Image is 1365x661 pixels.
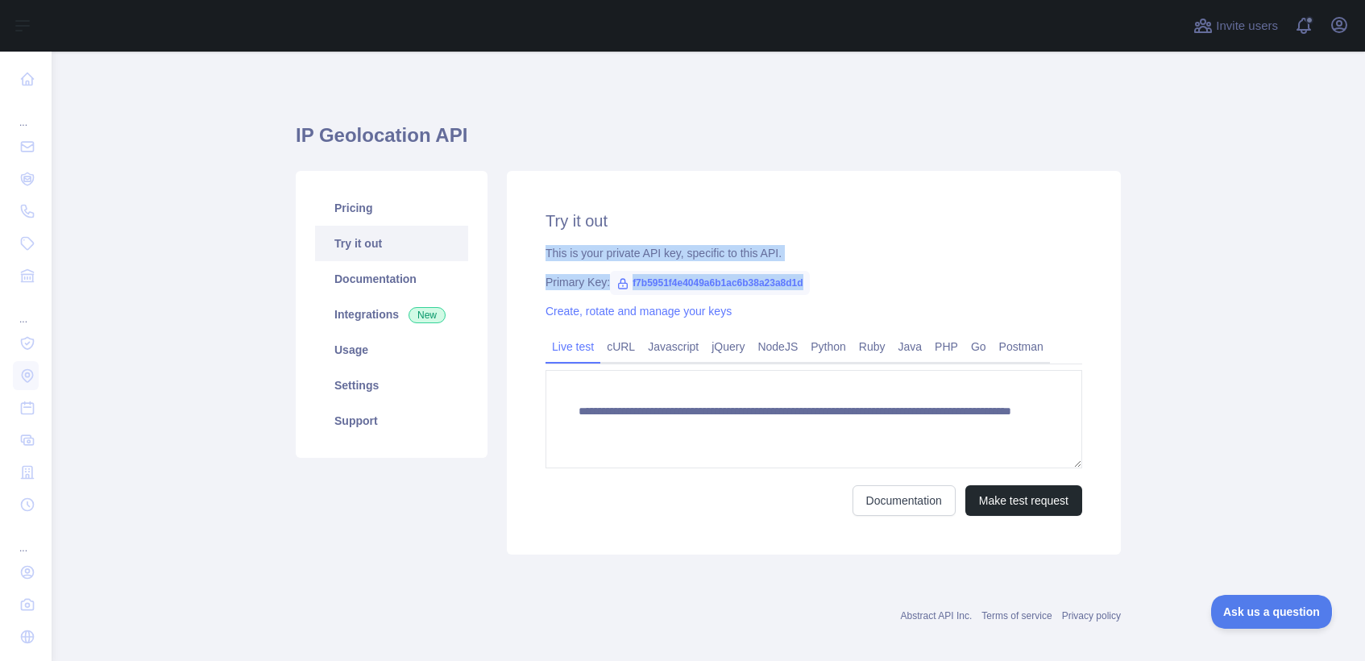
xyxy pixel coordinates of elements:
a: Settings [315,368,468,403]
button: Make test request [965,485,1082,516]
a: Terms of service [981,610,1052,622]
a: Try it out [315,226,468,261]
a: Create, rotate and manage your keys [546,305,732,318]
div: ... [13,97,39,129]
a: NodeJS [751,334,804,360]
span: Invite users [1216,17,1278,35]
a: Live test [546,334,600,360]
span: f7b5951f4e4049a6b1ac6b38a23a8d1d [610,271,810,295]
a: Documentation [315,261,468,297]
a: Python [804,334,853,360]
div: ... [13,293,39,326]
a: Go [965,334,993,360]
a: Support [315,403,468,439]
a: Documentation [853,485,956,516]
div: ... [13,522,39,555]
a: Ruby [853,334,892,360]
span: New [409,307,446,323]
h2: Try it out [546,210,1082,232]
h1: IP Geolocation API [296,123,1121,161]
div: Primary Key: [546,274,1082,290]
a: Javascript [641,334,705,360]
a: Privacy policy [1062,610,1121,622]
a: jQuery [705,334,751,360]
iframe: Toggle Customer Support [1211,595,1333,629]
a: Abstract API Inc. [901,610,973,622]
a: Usage [315,332,468,368]
div: This is your private API key, specific to this API. [546,245,1082,261]
a: cURL [600,334,641,360]
button: Invite users [1190,13,1281,39]
a: Java [892,334,929,360]
a: Integrations New [315,297,468,332]
a: Pricing [315,190,468,226]
a: Postman [993,334,1050,360]
a: PHP [928,334,965,360]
